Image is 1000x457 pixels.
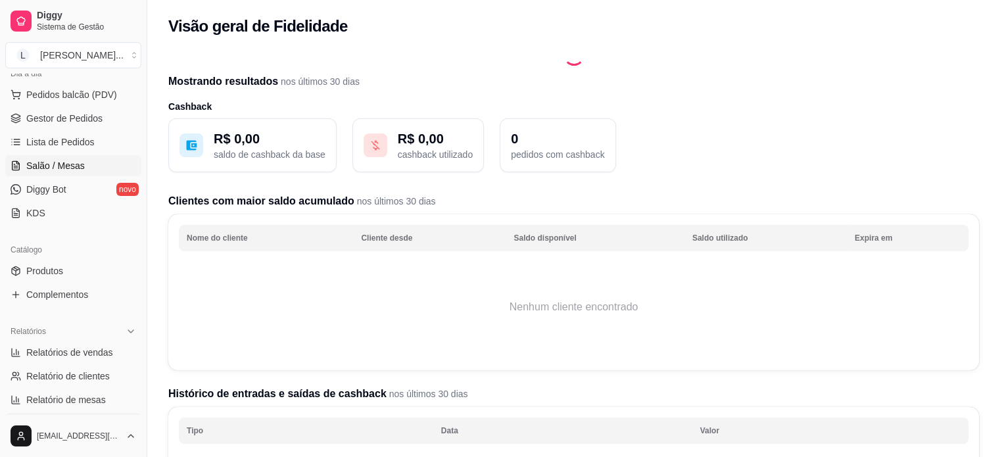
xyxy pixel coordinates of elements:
[5,420,141,452] button: [EMAIL_ADDRESS][DOMAIN_NAME]
[5,342,141,363] a: Relatórios de vendas
[5,260,141,281] a: Produtos
[5,413,141,434] a: Relatório de fidelidadenovo
[26,370,110,383] span: Relatório de clientes
[26,206,45,220] span: KDS
[398,130,473,148] p: R$ 0,00
[511,130,604,148] p: 0
[278,76,360,87] span: nos últimos 30 dias
[5,42,141,68] button: Select a team
[26,264,63,277] span: Produtos
[37,22,136,32] span: Sistema de Gestão
[16,49,30,62] span: L
[5,284,141,305] a: Complementos
[5,5,141,37] a: DiggySistema de Gestão
[168,193,979,209] h2: Clientes com maior saldo acumulado
[26,112,103,125] span: Gestor de Pedidos
[26,159,85,172] span: Salão / Mesas
[214,130,325,148] p: R$ 0,00
[168,16,348,37] h2: Visão geral de Fidelidade
[179,418,433,444] th: Tipo
[511,148,604,161] p: pedidos com cashback
[214,148,325,161] p: saldo de cashback da base
[168,74,979,89] h2: Mostrando resultados
[506,225,684,251] th: Saldo disponível
[563,45,584,66] div: Loading
[26,393,106,406] span: Relatório de mesas
[26,135,95,149] span: Lista de Pedidos
[179,254,968,360] td: Nenhum cliente encontrado
[387,389,468,399] span: nos últimos 30 dias
[5,132,141,153] a: Lista de Pedidos
[26,346,113,359] span: Relatórios de vendas
[433,418,692,444] th: Data
[684,225,847,251] th: Saldo utilizado
[11,326,46,337] span: Relatórios
[37,10,136,22] span: Diggy
[168,386,979,402] h2: Histórico de entradas e saídas de cashback
[40,49,124,62] div: [PERSON_NAME] ...
[26,88,117,101] span: Pedidos balcão (PDV)
[5,108,141,129] a: Gestor de Pedidos
[353,225,506,251] th: Cliente desde
[5,239,141,260] div: Catálogo
[5,155,141,176] a: Salão / Mesas
[26,183,66,196] span: Diggy Bot
[168,100,979,113] h3: Cashback
[5,179,141,200] a: Diggy Botnovo
[37,431,120,441] span: [EMAIL_ADDRESS][DOMAIN_NAME]
[179,225,353,251] th: Nome do cliente
[354,196,436,206] span: nos últimos 30 dias
[5,203,141,224] a: KDS
[5,366,141,387] a: Relatório de clientes
[5,389,141,410] a: Relatório de mesas
[352,118,484,172] button: R$ 0,00cashback utilizado
[692,418,968,444] th: Valor
[26,288,88,301] span: Complementos
[847,225,968,251] th: Expira em
[5,63,141,84] div: Dia a dia
[5,84,141,105] button: Pedidos balcão (PDV)
[398,148,473,161] p: cashback utilizado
